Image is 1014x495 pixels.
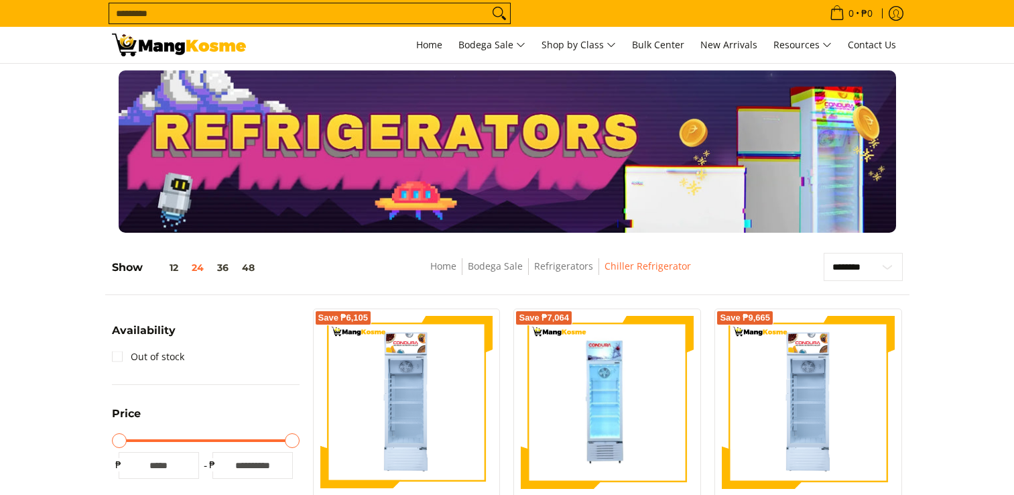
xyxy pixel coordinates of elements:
span: Availability [112,325,176,336]
span: Shop by Class [542,37,616,54]
a: Refrigerators [534,260,593,272]
button: 24 [185,262,210,273]
img: Condura 9 Cu. Ft. Negosyo Pro No Frost Chiller Inverter Refrigerator, White CBC283Ri (Class A) [722,316,895,489]
h5: Show [112,261,261,274]
span: Save ₱6,105 [318,314,369,322]
a: Bulk Center [625,27,691,63]
img: Condura 12.0 Cu. Ft. Beverage Cooler Refrigerator. CBC342-R (Class A) [521,316,694,489]
a: Shop by Class [535,27,623,63]
span: New Arrivals [700,38,757,51]
span: Save ₱7,064 [519,314,569,322]
a: New Arrivals [694,27,764,63]
span: ₱ [112,458,125,472]
button: 48 [235,262,261,273]
span: Chiller Refrigerator [605,258,691,275]
span: Bodega Sale [458,37,525,54]
a: Bodega Sale [452,27,532,63]
button: Search [489,3,510,23]
a: Contact Us [841,27,903,63]
a: Bodega Sale [468,260,523,272]
nav: Main Menu [259,27,903,63]
span: 0 [846,9,856,18]
nav: Breadcrumbs [340,258,781,288]
button: 12 [143,262,185,273]
a: Resources [767,27,838,63]
span: Save ₱9,665 [720,314,770,322]
summary: Open [112,408,141,429]
span: Contact Us [848,38,896,51]
span: Bulk Center [632,38,684,51]
span: ₱0 [859,9,875,18]
a: Home [430,260,456,272]
span: ₱ [206,458,219,472]
img: Bodega Sale Refrigerator l Mang Kosme: Home Appliances Warehouse Sale Chiller Refrigerator [112,34,246,56]
button: 36 [210,262,235,273]
a: Out of stock [112,346,184,368]
span: Price [112,408,141,419]
summary: Open [112,325,176,346]
span: Home [416,38,442,51]
span: Resources [773,37,832,54]
img: Condura 7 Cu. Ft. Negosyo Pro No Frost Chiller Inverter Refrigerator, White CBC227Ri (Class A) [320,316,493,489]
span: • [826,6,877,21]
a: Home [409,27,449,63]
